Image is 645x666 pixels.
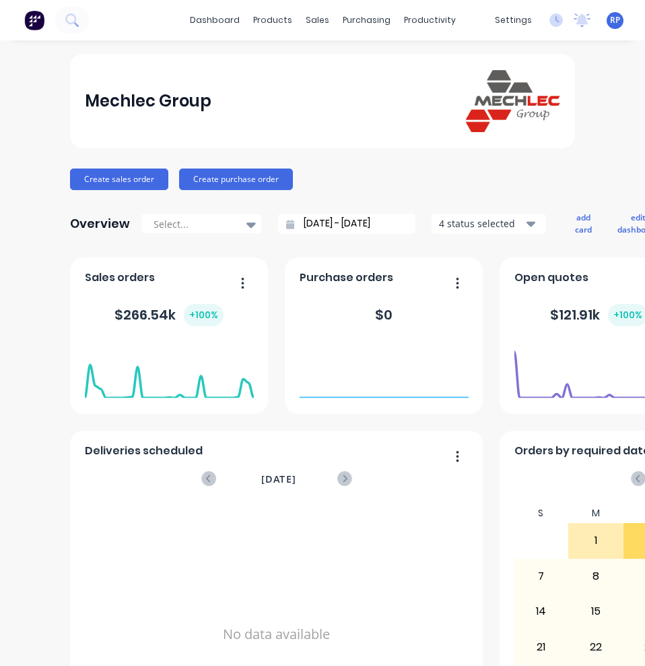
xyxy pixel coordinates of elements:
[24,10,44,30] img: Factory
[514,504,569,523] div: S
[70,210,130,237] div: Overview
[569,630,623,663] div: 22
[514,270,588,286] span: Open quotes
[299,10,336,30] div: sales
[514,630,568,663] div: 21
[514,595,568,628] div: 14
[569,595,623,628] div: 15
[488,10,539,30] div: settings
[300,270,393,286] span: Purchase orders
[610,14,620,26] span: RP
[184,304,224,326] div: + 100 %
[114,304,224,326] div: $ 266.54k
[261,472,296,487] span: [DATE]
[179,169,293,190] button: Create purchase order
[432,214,546,234] button: 4 status selected
[466,70,560,131] img: Mechlec Group
[85,88,211,115] div: Mechlec Group
[569,559,623,593] div: 8
[514,559,568,593] div: 7
[397,10,463,30] div: productivity
[183,10,246,30] a: dashboard
[246,10,299,30] div: products
[439,216,524,231] div: 4 status selected
[85,443,203,459] span: Deliveries scheduled
[569,524,623,557] div: 1
[375,305,393,325] div: $ 0
[566,209,601,239] button: add card
[70,169,168,190] button: Create sales order
[568,504,623,523] div: M
[85,270,155,286] span: Sales orders
[336,10,397,30] div: purchasing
